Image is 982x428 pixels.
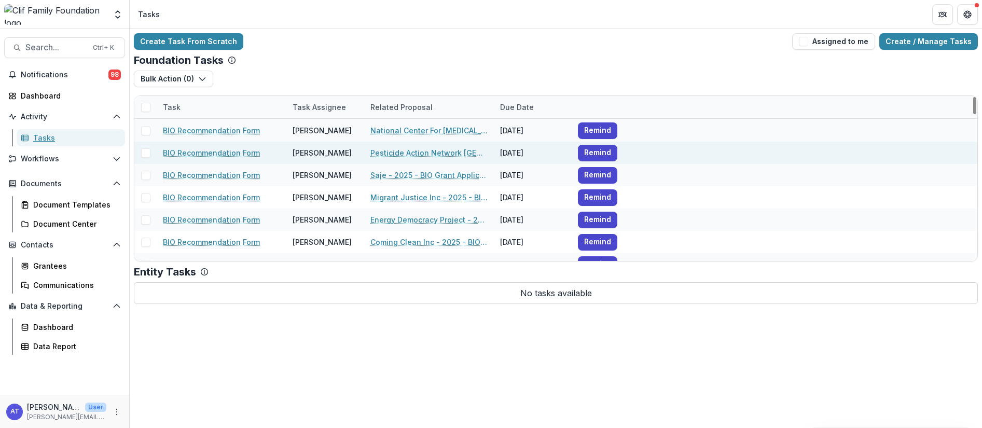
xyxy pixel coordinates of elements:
button: Open Activity [4,108,125,125]
button: Bulk Action (0) [134,71,213,87]
span: Contacts [21,241,108,250]
button: Remind [578,256,617,273]
div: [DATE] [494,186,572,209]
div: [DATE] [494,253,572,275]
span: Search... [25,43,87,52]
div: [PERSON_NAME] [293,170,352,181]
span: Documents [21,180,108,188]
div: Document Center [33,218,117,229]
button: Get Help [957,4,978,25]
div: Task Assignee [286,96,364,118]
div: [DATE] [494,231,572,253]
div: [PERSON_NAME] [293,192,352,203]
button: Remind [578,167,617,184]
a: Pesticide Action Network [GEOGRAPHIC_DATA] - 2025 - BIO Grant Application [370,147,488,158]
button: Notifications98 [4,66,125,83]
div: Dashboard [33,322,117,333]
a: Communications [17,277,125,294]
div: Grantees [33,260,117,271]
button: Open Workflows [4,150,125,167]
a: Migrant Justice Inc - 2025 - BIO Grant Application [370,192,488,203]
div: Ctrl + K [91,42,116,53]
a: BIO Recommendation Form [163,192,260,203]
button: Open Data & Reporting [4,298,125,314]
button: Search... [4,37,125,58]
a: BIO Recommendation Form [163,237,260,247]
button: More [110,406,123,418]
button: Remind [578,234,617,251]
a: Document Center [17,215,125,232]
div: Dashboard [21,90,117,101]
p: No tasks available [134,282,978,304]
div: Data Report [33,341,117,352]
button: Open entity switcher [110,4,125,25]
div: [PERSON_NAME] [293,214,352,225]
div: Task Assignee [286,102,352,113]
a: BIO Recommendation Form [163,214,260,225]
a: Leadership Counsel for Justice and Accountability - 2025 - BIO Grant Application [370,259,488,270]
p: Foundation Tasks [134,54,224,66]
div: Tasks [138,9,160,20]
p: Entity Tasks [134,266,196,278]
span: 98 [108,70,121,80]
a: Create Task From Scratch [134,33,243,50]
div: Ann Thrupp [10,408,19,415]
div: Tasks [33,132,117,143]
div: Due Date [494,96,572,118]
div: Related Proposal [364,102,439,113]
a: Grantees [17,257,125,274]
div: [PERSON_NAME] [293,259,352,270]
div: [DATE] [494,142,572,164]
div: [DATE] [494,119,572,142]
span: Data & Reporting [21,302,108,311]
button: Assigned to me [792,33,875,50]
img: Clif Family Foundation logo [4,4,106,25]
div: [PERSON_NAME] [293,147,352,158]
p: [PERSON_NAME][EMAIL_ADDRESS][DOMAIN_NAME] [27,412,106,422]
div: Task [157,102,187,113]
span: Activity [21,113,108,121]
button: Remind [578,189,617,206]
div: Related Proposal [364,96,494,118]
div: Document Templates [33,199,117,210]
div: Task [157,96,286,118]
button: Remind [578,145,617,161]
button: Open Contacts [4,237,125,253]
span: Workflows [21,155,108,163]
div: [DATE] [494,209,572,231]
a: Energy Democracy Project - 2025 - BIO Grant Application [370,214,488,225]
div: [PERSON_NAME] [293,125,352,136]
a: Tasks [17,129,125,146]
a: Create / Manage Tasks [879,33,978,50]
a: Saje - 2025 - BIO Grant Application [370,170,488,181]
div: Communications [33,280,117,291]
a: BIO Recommendation Form [163,147,260,158]
div: Due Date [494,102,540,113]
a: National Center For [MEDICAL_DATA] Health Inc - 2025 - BIO Grant Application [370,125,488,136]
a: BIO Recommendation Form [163,170,260,181]
a: BIO Recommendation Form [163,125,260,136]
span: Notifications [21,71,108,79]
div: [PERSON_NAME] [293,237,352,247]
a: Coming Clean Inc - 2025 - BIO Grant Application [370,237,488,247]
nav: breadcrumb [134,7,164,22]
div: [DATE] [494,164,572,186]
a: Dashboard [17,319,125,336]
button: Remind [578,122,617,139]
a: Dashboard [4,87,125,104]
a: Document Templates [17,196,125,213]
button: Partners [932,4,953,25]
a: BIO Recommendation Form [163,259,260,270]
button: Remind [578,212,617,228]
button: Open Documents [4,175,125,192]
p: [PERSON_NAME] [27,402,81,412]
p: User [85,403,106,412]
a: Data Report [17,338,125,355]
